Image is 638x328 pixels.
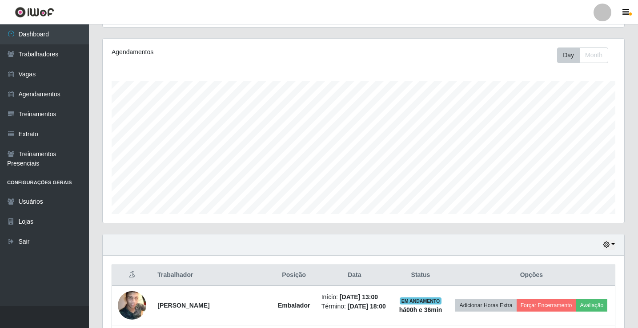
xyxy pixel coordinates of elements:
[112,47,314,57] div: Agendamentos
[393,265,448,286] th: Status
[399,306,442,313] strong: há 00 h e 36 min
[348,303,386,310] time: [DATE] 18:00
[557,47,608,63] div: First group
[400,297,442,304] span: EM ANDAMENTO
[272,265,316,286] th: Posição
[448,265,615,286] th: Opções
[557,47,580,63] button: Day
[576,299,607,312] button: Avaliação
[579,47,608,63] button: Month
[455,299,516,312] button: Adicionar Horas Extra
[321,292,388,302] li: Início:
[557,47,615,63] div: Toolbar with button groups
[316,265,393,286] th: Data
[157,302,209,309] strong: [PERSON_NAME]
[15,7,54,18] img: CoreUI Logo
[340,293,378,300] time: [DATE] 13:00
[321,302,388,311] li: Término:
[118,288,146,323] img: 1716941011713.jpeg
[278,302,310,309] strong: Embalador
[517,299,576,312] button: Forçar Encerramento
[152,265,272,286] th: Trabalhador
